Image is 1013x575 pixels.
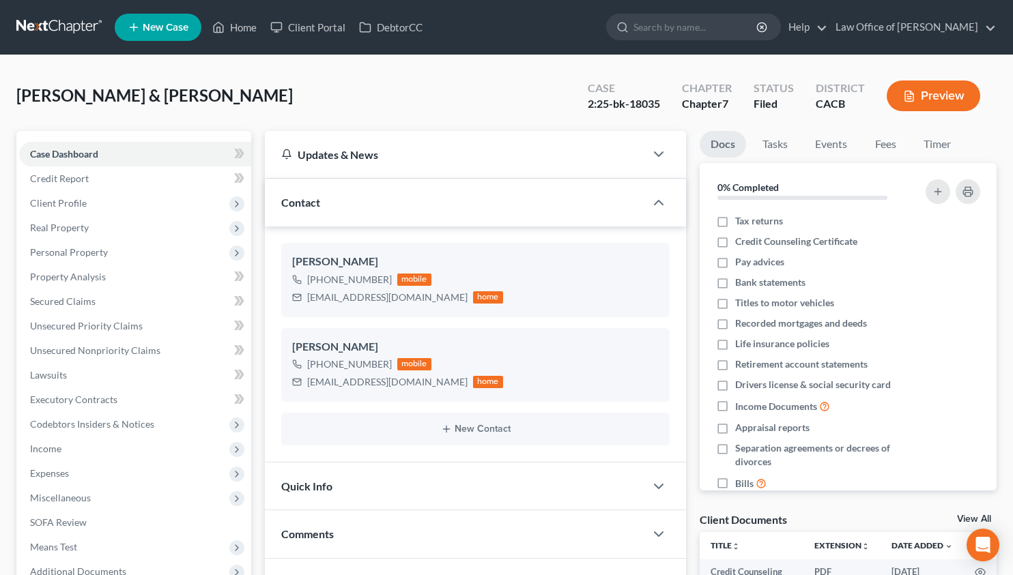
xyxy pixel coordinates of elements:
span: 7 [722,97,728,110]
a: Credit Report [19,166,251,191]
span: Miscellaneous [30,492,91,503]
div: Open Intercom Messenger [967,529,999,561]
span: Client Profile [30,197,87,209]
div: home [473,291,503,304]
a: Help [782,15,827,40]
a: Secured Claims [19,289,251,314]
a: View All [957,514,991,524]
span: Bank statements [735,276,805,289]
a: Case Dashboard [19,142,251,166]
span: Comments [281,527,334,540]
span: Case Dashboard [30,148,98,160]
a: Timer [913,131,962,158]
div: [PERSON_NAME] [292,254,659,270]
a: Docs [700,131,746,158]
span: Unsecured Priority Claims [30,320,143,331]
div: home [473,376,503,388]
span: Separation agreements or decrees of divorces [735,441,911,469]
a: Unsecured Priority Claims [19,314,251,338]
a: Extensionunfold_more [814,540,870,550]
div: [EMAIL_ADDRESS][DOMAIN_NAME] [307,291,468,304]
div: Updates & News [281,147,629,162]
span: Credit Counseling Certificate [735,235,857,248]
i: unfold_more [732,542,740,550]
a: Lawsuits [19,363,251,387]
div: District [816,80,865,96]
div: Chapter [682,80,732,96]
a: Titleunfold_more [711,540,740,550]
span: Real Property [30,222,89,233]
span: Secured Claims [30,295,96,307]
span: Income [30,443,61,454]
span: Life insurance policies [735,337,829,351]
span: Unsecured Nonpriority Claims [30,344,160,356]
a: Property Analysis [19,265,251,289]
span: Means Test [30,541,77,552]
span: Drivers license & social security card [735,378,891,392]
div: mobile [397,274,431,286]
a: Date Added expand_more [891,540,953,550]
span: Property Analysis [30,271,106,282]
span: Contact [281,196,320,209]
span: Bills [735,477,754,490]
div: [PHONE_NUMBER] [307,273,392,286]
a: Law Office of [PERSON_NAME] [829,15,996,40]
div: Client Documents [700,512,787,527]
span: Quick Info [281,480,332,492]
div: Status [754,80,794,96]
span: Credit Report [30,173,89,184]
a: Home [205,15,263,40]
span: Retirement account statements [735,357,868,371]
span: Personal Property [30,246,108,258]
div: [PHONE_NUMBER] [307,357,392,371]
div: [PERSON_NAME] [292,339,659,355]
span: Income Documents [735,400,817,413]
div: Chapter [682,96,732,112]
span: Executory Contracts [30,394,117,405]
div: 2:25-bk-18035 [588,96,660,112]
button: New Contact [292,424,659,434]
span: Codebtors Insiders & Notices [30,418,154,430]
span: Titles to motor vehicles [735,296,834,310]
a: Client Portal [263,15,352,40]
input: Search by name... [633,14,758,40]
a: Executory Contracts [19,387,251,412]
button: Preview [887,80,980,111]
span: SOFA Review [30,516,87,528]
div: [EMAIL_ADDRESS][DOMAIN_NAME] [307,375,468,389]
span: New Case [143,23,188,33]
a: Events [804,131,858,158]
div: Case [588,80,660,96]
a: SOFA Review [19,510,251,535]
i: expand_more [945,542,953,550]
div: CACB [816,96,865,112]
div: mobile [397,358,431,370]
i: unfold_more [861,542,870,550]
strong: 0% Completed [717,181,779,193]
a: Tasks [752,131,799,158]
span: Expenses [30,467,69,479]
a: Fees [864,131,907,158]
span: [PERSON_NAME] & [PERSON_NAME] [16,85,293,105]
span: Lawsuits [30,369,67,381]
span: Tax returns [735,214,783,228]
span: Appraisal reports [735,421,810,434]
a: Unsecured Nonpriority Claims [19,338,251,363]
span: Recorded mortgages and deeds [735,316,867,330]
div: Filed [754,96,794,112]
a: DebtorCC [352,15,429,40]
span: Pay advices [735,255,784,269]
